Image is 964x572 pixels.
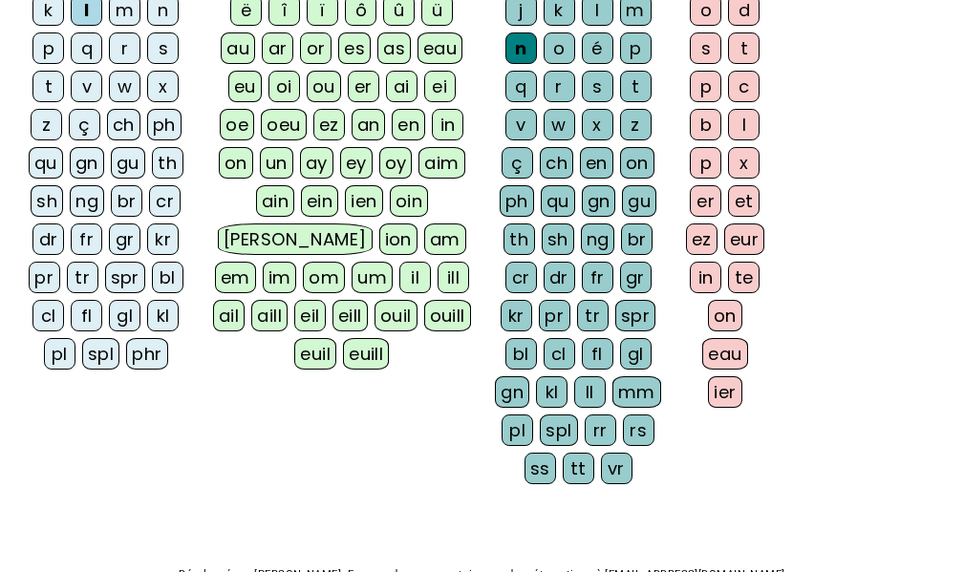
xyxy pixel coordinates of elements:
div: am [424,223,466,255]
div: v [71,71,102,102]
div: r [544,71,575,102]
div: in [432,109,463,140]
div: ph [147,109,182,140]
div: es [338,32,371,64]
div: eil [294,300,326,331]
div: br [111,185,142,217]
div: gu [622,185,656,217]
div: as [377,32,411,64]
div: cr [149,185,181,217]
div: ai [386,71,418,102]
div: mm [612,376,661,408]
div: ill [438,262,469,293]
div: aim [418,147,464,179]
div: om [303,262,345,293]
div: kr [147,223,179,255]
div: ph [500,185,534,217]
div: gn [582,185,616,217]
div: gr [109,223,140,255]
div: p [620,32,652,64]
div: cr [505,262,537,293]
div: t [620,71,652,102]
div: p [32,32,64,64]
div: ch [540,147,573,179]
div: fl [71,300,102,331]
div: o [544,32,575,64]
div: fr [71,223,102,255]
div: b [690,109,721,140]
div: en [392,109,425,140]
div: l [728,109,760,140]
div: kl [536,376,568,408]
div: et [728,185,760,217]
div: vr [601,453,632,484]
div: un [260,147,293,179]
div: br [621,223,653,255]
div: im [263,262,297,293]
div: en [580,147,613,179]
div: x [582,109,613,140]
div: ng [70,185,104,217]
div: em [215,262,256,293]
div: gn [70,147,104,179]
div: ez [313,109,345,140]
div: tt [563,453,594,484]
div: sh [542,223,574,255]
div: bl [505,338,537,370]
div: p [690,71,721,102]
div: sh [31,185,63,217]
div: eau [702,338,747,370]
div: in [690,262,721,293]
div: rs [623,414,654,446]
div: pl [502,414,533,446]
div: gl [109,300,140,331]
div: fl [582,338,613,370]
div: ou [307,71,341,102]
div: ch [107,109,140,140]
div: eill [332,300,368,331]
div: t [32,71,64,102]
div: ouil [375,300,418,331]
div: dr [32,223,64,255]
div: oy [379,147,413,179]
div: qu [29,147,63,179]
div: eur [724,223,764,255]
div: th [503,223,535,255]
div: spl [82,338,119,370]
div: s [690,32,721,64]
div: tr [577,300,609,331]
div: ar [262,32,293,64]
div: gr [620,262,652,293]
div: fr [582,262,613,293]
div: cl [544,338,575,370]
div: um [352,262,393,293]
div: s [147,32,179,64]
div: kr [501,300,532,331]
div: c [728,71,760,102]
div: spl [540,414,577,446]
div: euil [294,338,336,370]
div: cl [32,300,64,331]
div: ng [581,223,615,255]
div: euill [343,338,389,370]
div: ail [213,300,245,331]
div: on [708,300,742,331]
div: ç [502,147,533,179]
div: th [152,147,183,179]
div: z [620,109,652,140]
div: r [109,32,140,64]
div: p [690,147,721,179]
div: te [728,262,760,293]
div: ez [686,223,718,255]
div: ei [424,71,456,102]
div: qu [541,185,575,217]
div: an [352,109,386,140]
div: q [71,32,102,64]
div: w [109,71,140,102]
div: on [620,147,654,179]
div: x [728,147,760,179]
div: oe [220,109,254,140]
div: ien [345,185,382,217]
div: or [300,32,332,64]
div: ay [300,147,333,179]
